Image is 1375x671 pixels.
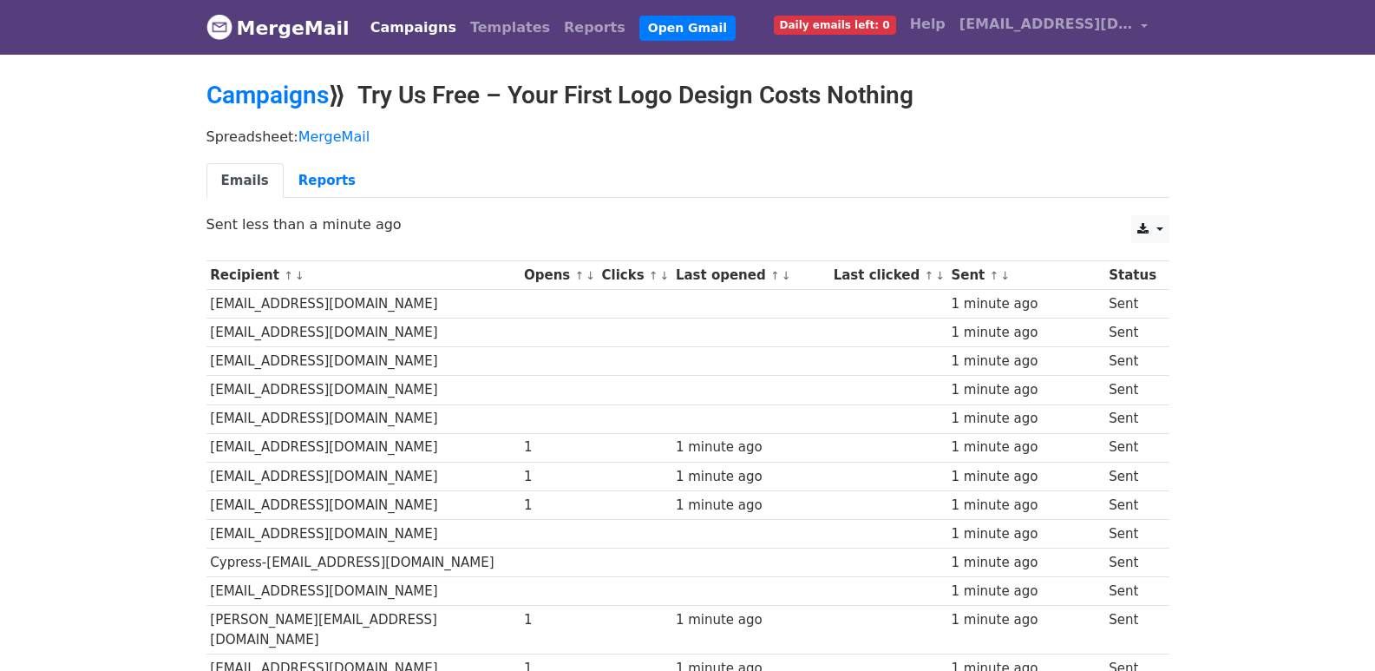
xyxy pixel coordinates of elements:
[1104,606,1160,655] td: Sent
[774,16,896,35] span: Daily emails left: 0
[206,14,232,40] img: MergeMail logo
[206,433,521,462] td: [EMAIL_ADDRESS][DOMAIN_NAME]
[1104,405,1160,433] td: Sent
[1104,319,1160,347] td: Sent
[1104,519,1160,548] td: Sent
[951,380,1100,400] div: 1 minute ago
[298,128,370,145] a: MergeMail
[924,269,933,282] a: ↑
[206,376,521,405] td: [EMAIL_ADDRESS][DOMAIN_NAME]
[1104,549,1160,577] td: Sent
[951,582,1100,602] div: 1 minute ago
[520,261,598,290] th: Opens
[206,81,1169,110] h2: ⟫ Try Us Free – Your First Logo Design Costs Nothing
[206,81,329,109] a: Campaigns
[1104,462,1160,490] td: Sent
[671,261,829,290] th: Last opened
[953,7,1156,48] a: [EMAIL_ADDRESS][DOMAIN_NAME]
[206,163,284,199] a: Emails
[524,467,593,487] div: 1
[1000,269,1010,282] a: ↓
[206,290,521,319] td: [EMAIL_ADDRESS][DOMAIN_NAME]
[206,215,1169,234] p: Sent less than a minute ago
[206,261,521,290] th: Recipient
[829,261,947,290] th: Last clicked
[206,606,521,655] td: [PERSON_NAME][EMAIL_ADDRESS][DOMAIN_NAME]
[524,437,593,457] div: 1
[1104,577,1160,606] td: Sent
[660,269,670,282] a: ↓
[770,269,780,282] a: ↑
[206,462,521,490] td: [EMAIL_ADDRESS][DOMAIN_NAME]
[295,269,304,282] a: ↓
[1104,290,1160,319] td: Sent
[1104,347,1160,376] td: Sent
[524,496,593,516] div: 1
[951,467,1100,487] div: 1 minute ago
[951,524,1100,544] div: 1 minute ago
[1104,376,1160,405] td: Sent
[206,10,350,46] a: MergeMail
[557,10,632,45] a: Reports
[1104,490,1160,519] td: Sent
[284,163,370,199] a: Reports
[676,467,825,487] div: 1 minute ago
[676,437,825,457] div: 1 minute ago
[782,269,791,282] a: ↓
[951,437,1100,457] div: 1 minute ago
[598,261,671,290] th: Clicks
[990,269,999,282] a: ↑
[951,294,1100,314] div: 1 minute ago
[206,405,521,433] td: [EMAIL_ADDRESS][DOMAIN_NAME]
[951,323,1100,343] div: 1 minute ago
[951,496,1100,516] div: 1 minute ago
[363,10,463,45] a: Campaigns
[951,409,1100,429] div: 1 minute ago
[903,7,953,42] a: Help
[524,610,593,630] div: 1
[206,519,521,548] td: [EMAIL_ADDRESS][DOMAIN_NAME]
[1104,433,1160,462] td: Sent
[676,496,825,516] div: 1 minute ago
[206,128,1169,146] p: Spreadsheet:
[951,610,1100,630] div: 1 minute ago
[206,347,521,376] td: [EMAIL_ADDRESS][DOMAIN_NAME]
[649,269,658,282] a: ↑
[639,16,736,41] a: Open Gmail
[767,7,903,42] a: Daily emails left: 0
[676,610,825,630] div: 1 minute ago
[206,490,521,519] td: [EMAIL_ADDRESS][DOMAIN_NAME]
[284,269,293,282] a: ↑
[951,352,1100,372] div: 1 minute ago
[951,553,1100,573] div: 1 minute ago
[206,577,521,606] td: [EMAIL_ADDRESS][DOMAIN_NAME]
[463,10,557,45] a: Templates
[1104,261,1160,290] th: Status
[947,261,1105,290] th: Sent
[586,269,595,282] a: ↓
[206,319,521,347] td: [EMAIL_ADDRESS][DOMAIN_NAME]
[574,269,584,282] a: ↑
[959,14,1133,35] span: [EMAIL_ADDRESS][DOMAIN_NAME]
[206,549,521,577] td: Cypress-[EMAIL_ADDRESS][DOMAIN_NAME]
[935,269,945,282] a: ↓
